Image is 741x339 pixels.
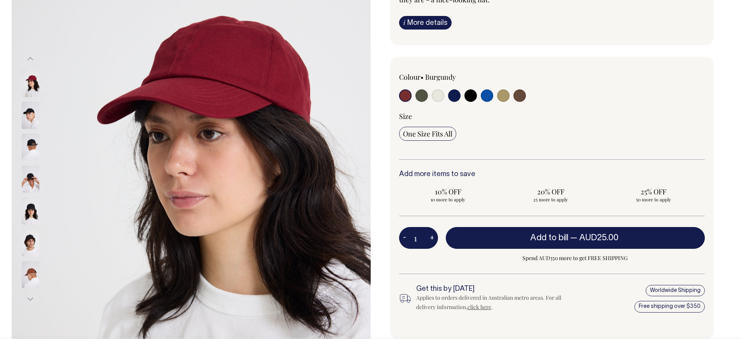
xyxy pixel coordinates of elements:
[25,290,36,308] button: Next
[446,227,705,249] button: Add to bill —AUD25.00
[399,127,456,141] input: One Size Fits All
[399,112,705,121] div: Size
[399,16,452,30] a: iMore details
[579,234,618,242] span: AUD25.00
[22,229,39,256] img: black
[25,50,36,68] button: Previous
[416,285,566,293] h6: Get this by [DATE]
[502,185,600,205] input: 20% OFF 25 more to apply
[420,72,424,82] span: •
[530,234,568,242] span: Add to bill
[570,234,620,242] span: —
[22,165,39,192] img: black
[425,72,456,82] label: Burgundy
[416,293,566,312] div: Applies to orders delivered in Australian metro areas. For all delivery information, .
[608,187,699,196] span: 25% OFF
[403,129,452,138] span: One Size Fits All
[403,18,405,26] span: i
[403,187,493,196] span: 10% OFF
[22,101,39,129] img: black
[22,70,39,97] img: burgundy
[426,230,438,246] button: +
[22,197,39,224] img: black
[399,171,705,178] h6: Add more items to save
[22,133,39,161] img: black
[506,196,596,203] span: 25 more to apply
[399,185,497,205] input: 10% OFF 10 more to apply
[446,253,705,263] span: Spend AUD350 more to get FREE SHIPPING
[608,196,699,203] span: 50 more to apply
[468,303,491,311] a: click here
[403,196,493,203] span: 10 more to apply
[399,72,522,82] div: Colour
[506,187,596,196] span: 20% OFF
[604,185,702,205] input: 25% OFF 50 more to apply
[22,261,39,288] img: chocolate
[399,230,410,246] button: -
